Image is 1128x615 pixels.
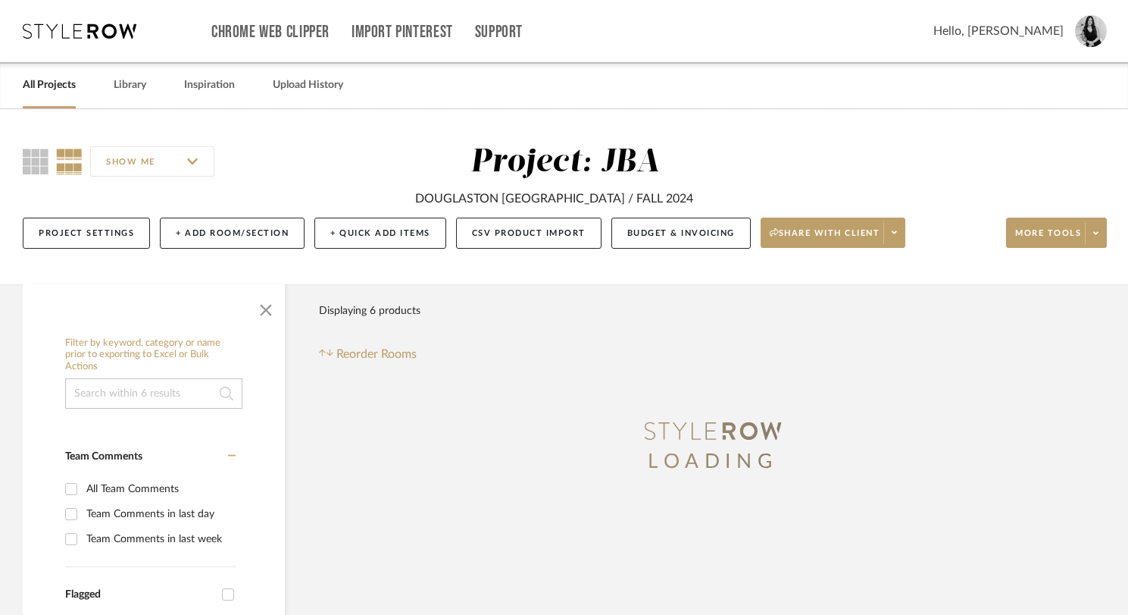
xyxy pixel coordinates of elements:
[114,75,146,96] a: Library
[65,451,142,462] span: Team Comments
[770,227,880,250] span: Share with client
[933,22,1064,40] span: Hello, [PERSON_NAME]
[336,345,417,363] span: Reorder Rooms
[251,292,281,322] button: Close
[415,190,693,208] div: DOUGLASTON [GEOGRAPHIC_DATA] / FALL 2024
[160,218,305,249] button: + Add Room/Section
[65,378,242,409] input: Search within 6 results
[86,477,232,501] div: All Team Comments
[1015,227,1081,250] span: More tools
[1075,15,1107,47] img: avatar
[314,218,446,249] button: + Quick Add Items
[23,218,150,249] button: Project Settings
[65,588,214,601] div: Flagged
[1006,218,1107,248] button: More tools
[184,75,235,96] a: Inspiration
[211,26,330,39] a: Chrome Web Clipper
[86,527,232,551] div: Team Comments in last week
[86,502,232,526] div: Team Comments in last day
[611,218,751,249] button: Budget & Invoicing
[456,218,601,249] button: CSV Product Import
[761,218,906,248] button: Share with client
[648,452,778,472] span: LOADING
[319,345,417,363] button: Reorder Rooms
[352,26,453,39] a: Import Pinterest
[23,75,76,96] a: All Projects
[319,296,420,326] div: Displaying 6 products
[273,75,343,96] a: Upload History
[470,146,659,178] div: Project: JBA
[475,26,523,39] a: Support
[65,337,242,373] h6: Filter by keyword, category or name prior to exporting to Excel or Bulk Actions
